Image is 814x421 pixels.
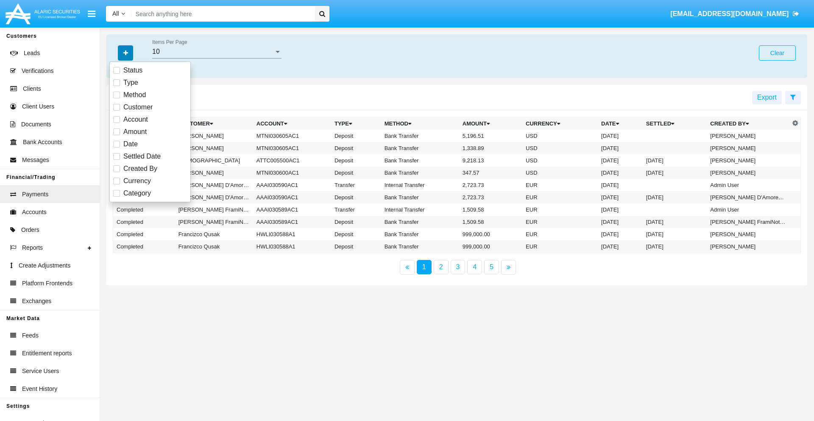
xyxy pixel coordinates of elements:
td: [DATE] [643,216,707,228]
td: HWLI030588A1 [253,240,331,253]
td: ATTC005500AC1 [253,154,331,167]
td: [PERSON_NAME] [175,167,253,179]
th: Settled [643,117,707,130]
span: Category [123,188,151,198]
td: HWLI030588A1 [253,228,331,240]
td: Bank Transfer [381,191,459,204]
td: AAAI030590AC1 [253,179,331,191]
span: Verifications [22,67,53,75]
td: MTNI030605AC1 [253,142,331,154]
td: [DATE] [598,154,643,167]
td: [PERSON_NAME] FramiNotEnoughMoney [175,216,253,228]
td: Bank Transfer [381,154,459,167]
td: [DATE] [643,191,707,204]
span: Bank Accounts [23,138,62,147]
td: [PERSON_NAME] [175,142,253,154]
td: [PERSON_NAME] FramiNotEnoughMoney [175,204,253,216]
span: Orders [21,226,39,234]
td: Francizco Qusak [175,228,253,240]
td: Deposit [331,191,381,204]
span: Feeds [22,331,39,340]
td: 2,723.73 [459,191,522,204]
th: Created By [707,117,790,130]
td: Transfer [331,204,381,216]
td: [PERSON_NAME] [707,154,790,167]
span: Leads [24,49,40,58]
span: Exchanges [22,297,51,306]
td: [PERSON_NAME] [707,142,790,154]
nav: paginator [106,260,807,275]
span: Currency [123,176,151,186]
td: Deposit [331,216,381,228]
span: Customer [123,102,153,112]
span: Entitlement reports [22,349,72,358]
td: EUR [522,216,598,228]
td: USD [522,167,598,179]
td: Completed [113,228,175,240]
span: Method [123,90,146,100]
td: Completed [113,216,175,228]
td: [DATE] [598,179,643,191]
td: Deposit [331,142,381,154]
span: Accounts [22,208,47,217]
td: Deposit [331,154,381,167]
td: [PERSON_NAME] [707,240,790,253]
td: [PERSON_NAME] D'AmoreSufficientFunds [175,191,253,204]
span: Settled Date [123,151,161,162]
td: [DEMOGRAPHIC_DATA] [175,154,253,167]
td: Admin User [707,179,790,191]
td: 1,338.89 [459,142,522,154]
td: Deposit [331,130,381,142]
span: Amount [123,127,147,137]
td: MTNI030600AC1 [253,167,331,179]
td: [DATE] [643,167,707,179]
td: [PERSON_NAME] [707,130,790,142]
td: Internal Transfer [381,179,459,191]
td: Completed [113,204,175,216]
span: Payments [22,190,48,199]
td: 347.57 [459,167,522,179]
td: EUR [522,204,598,216]
td: Deposit [331,240,381,253]
td: Admin User [707,204,790,216]
td: Bank Transfer [381,167,459,179]
td: Bank Transfer [381,240,459,253]
td: 999,000.00 [459,228,522,240]
th: Currency [522,117,598,130]
span: Platform Frontends [22,279,72,288]
td: Francizco Qusak [175,240,253,253]
th: Customer [175,117,253,130]
td: [DATE] [598,240,643,253]
td: [DATE] [598,130,643,142]
span: Create Adjustments [19,261,70,270]
td: AAAI030590AC1 [253,191,331,204]
td: Bank Transfer [381,130,459,142]
td: Bank Transfer [381,142,459,154]
span: Messages [22,156,49,164]
td: EUR [522,228,598,240]
span: Type [123,78,138,88]
td: USD [522,154,598,167]
span: Documents [21,120,51,129]
td: Deposit [331,228,381,240]
span: All [112,10,119,17]
span: Client Users [22,102,54,111]
td: [PERSON_NAME] D'AmoreSufficientFunds [707,191,790,204]
a: 4 [467,260,482,274]
td: 2,723.73 [459,179,522,191]
th: Account [253,117,331,130]
th: Date [598,117,643,130]
td: [DATE] [598,204,643,216]
td: [PERSON_NAME] D'AmoreSufficientFunds [175,179,253,191]
a: [EMAIL_ADDRESS][DOMAIN_NAME] [666,2,803,26]
td: Deposit [331,167,381,179]
td: AAAI030589AC1 [253,216,331,228]
td: [DATE] [598,228,643,240]
td: Internal Transfer [381,204,459,216]
span: Clients [23,84,41,93]
button: Export [752,91,782,104]
td: 999,000.00 [459,240,522,253]
th: Amount [459,117,522,130]
td: [DATE] [643,154,707,167]
span: Export [757,94,777,101]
